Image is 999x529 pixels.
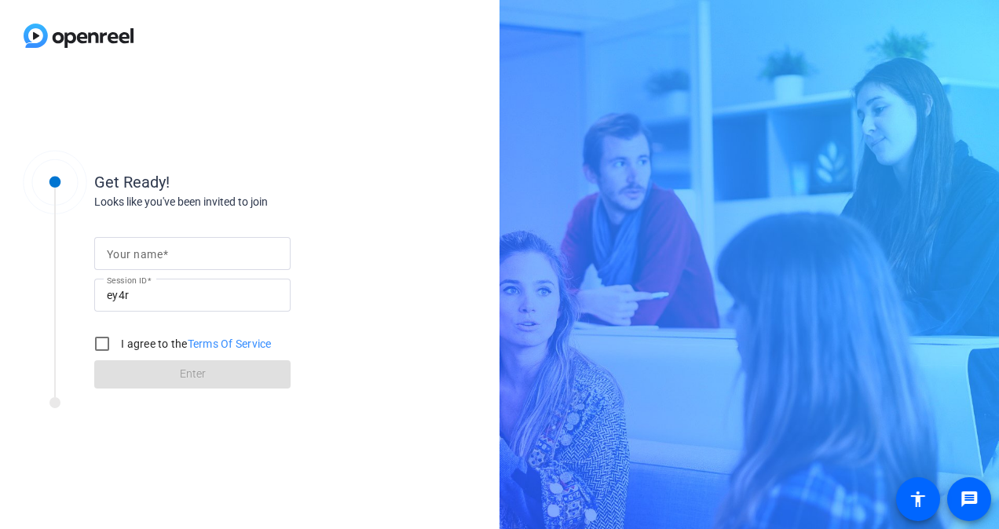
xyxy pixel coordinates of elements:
mat-icon: message [960,490,979,509]
div: Looks like you've been invited to join [94,194,408,210]
mat-label: Your name [107,248,163,261]
a: Terms Of Service [188,337,272,350]
label: I agree to the [118,336,272,352]
div: Get Ready! [94,170,408,194]
mat-icon: accessibility [909,490,928,509]
mat-label: Session ID [107,275,147,285]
